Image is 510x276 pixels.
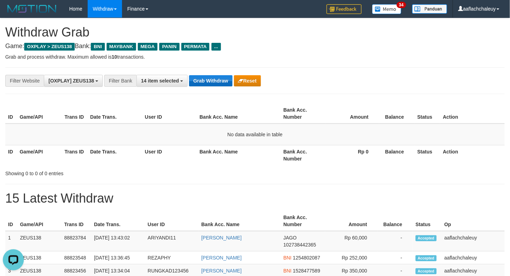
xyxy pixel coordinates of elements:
[416,255,437,261] span: Accepted
[61,251,91,264] td: 88823548
[283,255,291,261] span: BNI
[142,104,197,124] th: User ID
[61,231,91,251] td: 88823784
[17,145,62,165] th: Game/API
[5,211,17,231] th: ID
[17,104,62,124] th: Game/API
[281,211,325,231] th: Bank Acc. Number
[326,145,379,165] th: Rp 0
[91,231,145,251] td: [DATE] 13:43:02
[201,255,242,261] a: [PERSON_NAME]
[281,145,326,165] th: Bank Acc. Number
[5,191,505,205] h1: 15 Latest Withdraw
[17,231,61,251] td: ZEUS138
[17,211,61,231] th: Game/API
[199,211,281,231] th: Bank Acc. Name
[416,235,437,241] span: Accepted
[5,104,17,124] th: ID
[201,268,242,274] a: [PERSON_NAME]
[440,104,505,124] th: Action
[141,78,179,84] span: 14 item selected
[142,145,197,165] th: User ID
[189,75,232,86] button: Grab Withdraw
[107,43,136,51] span: MAYBANK
[181,43,210,51] span: PERMATA
[87,104,142,124] th: Date Trans.
[325,251,378,264] td: Rp 252,000
[197,145,281,165] th: Bank Acc. Name
[62,104,87,124] th: Trans ID
[415,145,440,165] th: Status
[112,54,117,60] strong: 10
[440,145,505,165] th: Action
[5,124,505,145] td: No data available in table
[416,268,437,274] span: Accepted
[379,104,415,124] th: Balance
[372,4,402,14] img: Button%20Memo.svg
[281,104,326,124] th: Bank Acc. Number
[91,43,105,51] span: BNI
[283,235,297,241] span: JAGO
[5,167,207,177] div: Showing 0 to 0 of 0 entries
[413,211,442,231] th: Status
[5,231,17,251] td: 1
[293,268,320,274] span: Copy 1528477589 to clipboard
[104,75,136,87] div: Filter Bank
[326,104,379,124] th: Amount
[91,211,145,231] th: Date Trans.
[442,211,505,231] th: Op
[87,145,142,165] th: Date Trans.
[212,43,221,51] span: ...
[442,231,505,251] td: aaflachchaleuy
[283,268,291,274] span: BNI
[442,251,505,264] td: aaflachchaleuy
[234,75,261,86] button: Reset
[145,211,199,231] th: User ID
[283,242,316,248] span: Copy 102738442365 to clipboard
[325,211,378,231] th: Amount
[5,25,505,39] h1: Withdraw Grab
[412,4,447,14] img: panduan.png
[5,75,44,87] div: Filter Website
[197,104,281,124] th: Bank Acc. Name
[48,78,94,84] span: [OXPLAY] ZEUS138
[17,251,61,264] td: ZEUS138
[5,43,505,50] h4: Game: Bank:
[138,43,158,51] span: MEGA
[159,43,179,51] span: PANIN
[378,231,413,251] td: -
[91,251,145,264] td: [DATE] 13:36:45
[24,43,75,51] span: OXPLAY > ZEUS138
[327,4,362,14] img: Feedback.jpg
[145,251,199,264] td: REZAPHY
[44,75,103,87] button: [OXPLAY] ZEUS138
[415,104,440,124] th: Status
[201,235,242,241] a: [PERSON_NAME]
[5,53,505,60] p: Grab and process withdraw. Maximum allowed is transactions.
[145,231,199,251] td: ARIYANDI11
[5,4,59,14] img: MOTION_logo.png
[61,211,91,231] th: Trans ID
[379,145,415,165] th: Balance
[378,251,413,264] td: -
[397,2,406,8] span: 34
[5,145,17,165] th: ID
[378,211,413,231] th: Balance
[62,145,87,165] th: Trans ID
[3,3,24,24] button: Open LiveChat chat widget
[293,255,320,261] span: Copy 1254802087 to clipboard
[325,231,378,251] td: Rp 60,000
[136,75,188,87] button: 14 item selected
